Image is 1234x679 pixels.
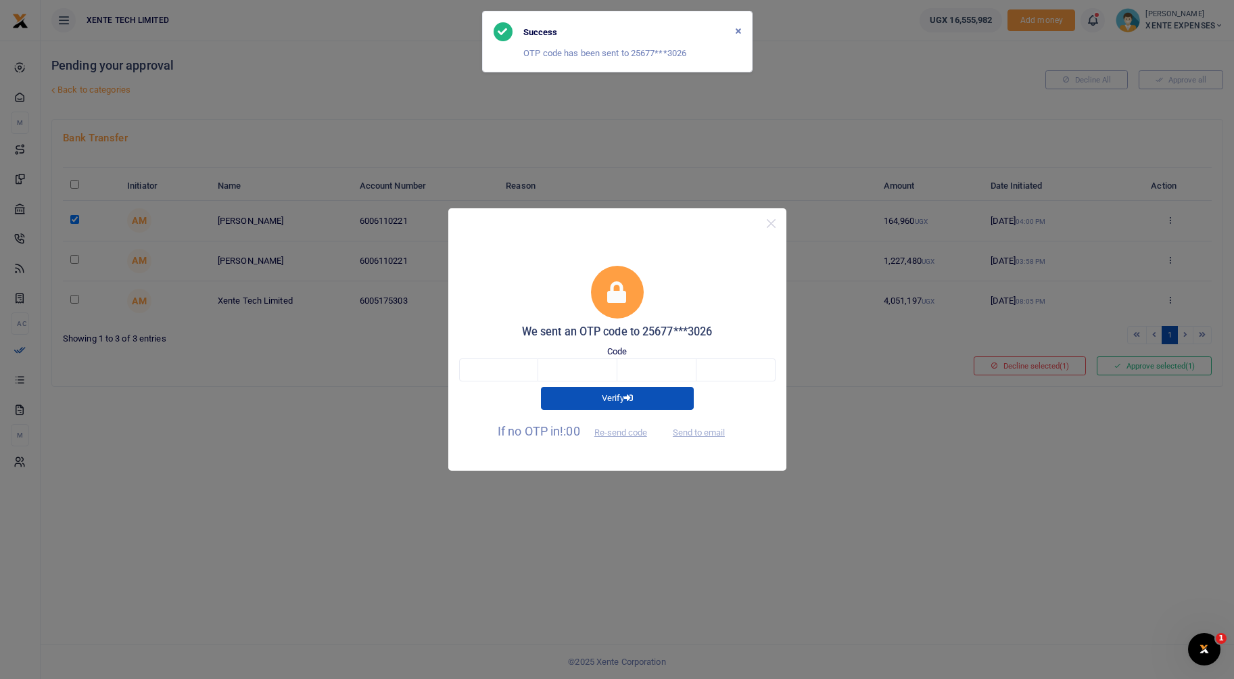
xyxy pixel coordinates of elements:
span: If no OTP in [498,424,659,438]
button: Close [761,214,781,233]
p: OTP code has been sent to 25677***3026 [523,47,740,61]
button: Close [736,26,741,37]
span: 1 [1216,633,1227,644]
span: !:00 [560,424,579,438]
button: Verify [541,387,694,410]
iframe: Intercom live chat [1188,633,1220,665]
h5: We sent an OTP code to 25677***3026 [459,325,776,339]
label: Code [607,345,627,358]
h6: Success [523,27,558,38]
